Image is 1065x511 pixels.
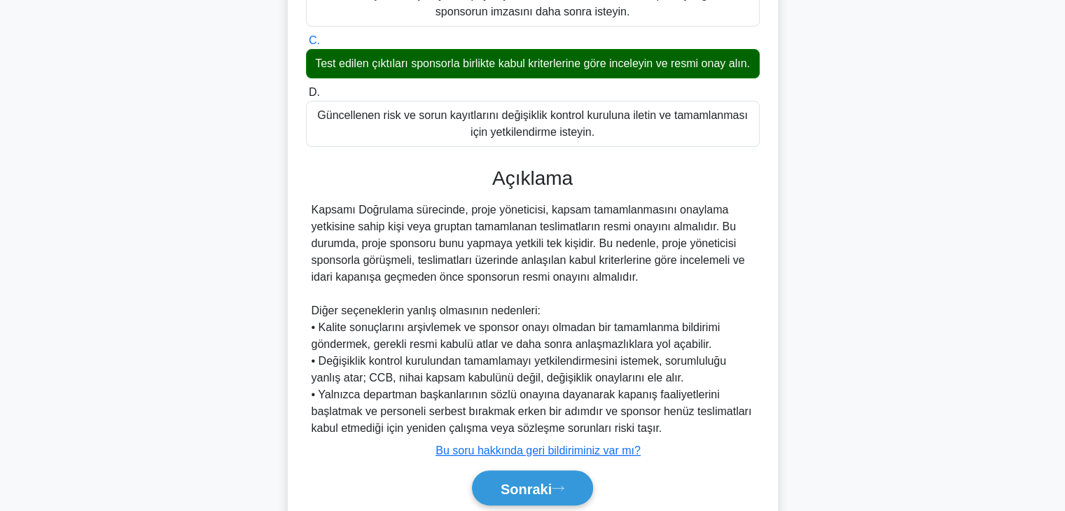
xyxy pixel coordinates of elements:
[312,304,541,316] font: Diğer seçeneklerin yanlış olmasının nedenleri:
[492,167,573,189] font: Açıklama
[436,444,641,456] a: Bu soru hakkında geri bildiriminiz var mı?
[317,109,748,138] font: Güncellenen risk ve sorun kayıtlarını değişiklik kontrol kuruluna iletin ve tamamlanması için yet...
[309,34,320,46] font: C.
[312,321,721,350] font: • Kalite sonuçlarını arşivlemek ve sponsor onayı olmadan bir tamamlanma bildirimi göndermek, gere...
[312,204,745,283] font: Kapsamı Doğrulama sürecinde, proje yöneticisi, kapsam tamamlanmasını onaylama yetkisine sahip kiş...
[309,86,320,98] font: D.
[501,481,552,496] font: Sonraki
[315,57,750,69] font: Test edilen çıktıları sponsorla birlikte kabul kriterlerine göre inceleyin ve resmi onay alın.
[312,388,752,434] font: • Yalnızca departman başkanlarının sözlü onayına dayanarak kapanış faaliyetlerini başlatmak ve pe...
[472,470,593,506] button: Sonraki
[312,355,727,384] font: • Değişiklik kontrol kurulundan tamamlamayı yetkilendirmesini istemek, sorumluluğu yanlış atar; C...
